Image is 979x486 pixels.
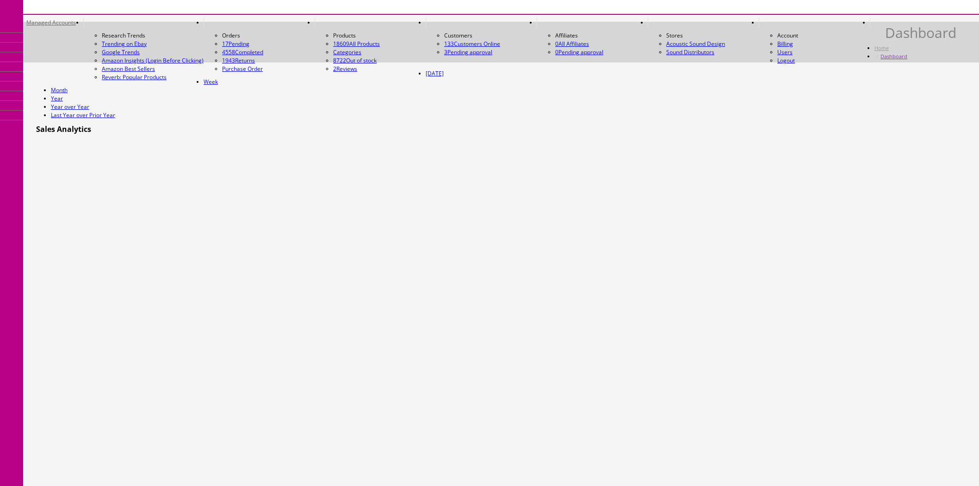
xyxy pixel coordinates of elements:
[333,31,426,40] li: Products
[51,126,115,134] a: Last Year over Prior Year
[102,31,204,40] li: Research Trends
[444,40,500,48] a: 133Customers Online
[102,40,204,48] a: Trending on Ebay
[777,40,793,48] a: Billing
[555,40,589,48] a: 0All Affiliates
[222,31,315,40] li: Orders
[222,56,255,64] a: 1943Returns
[666,48,714,56] a: Sound Distributors
[333,65,336,73] span: 2
[444,31,537,40] li: Customers
[777,56,799,64] a: Logout
[333,56,346,64] span: 8722
[222,56,235,64] span: 1943
[222,48,263,56] a: 4558Completed
[51,101,68,109] a: Month
[555,48,558,56] span: 0
[51,93,65,100] a: Week
[333,40,349,48] span: 18609
[333,65,357,73] a: 2Reviews
[555,48,603,56] a: 0Pending approval
[102,48,204,56] a: Google Trends
[870,17,889,28] a: HELP
[555,31,648,40] li: Affiliates
[51,109,63,117] a: Year
[881,53,908,60] a: Dashboard
[666,40,725,48] a: Acoustic Sound Design
[555,40,558,48] span: 0
[777,48,793,56] a: Users
[51,84,69,92] a: [DATE]
[874,44,889,51] a: Home
[777,56,795,64] span: Logout
[444,48,447,56] span: 3
[102,65,204,73] a: Amazon Best Sellers
[222,65,263,73] a: Purchase Order
[222,48,235,56] span: 4558
[444,48,492,56] a: 3Pending approval
[333,40,380,48] a: 18609All Products
[333,56,377,64] a: 8722Out of stock
[889,29,960,37] h1: Dashboard
[32,140,91,148] h3: Sales Analytics
[222,40,315,48] a: 17Pending
[102,56,204,65] a: Amazon Insights (Login Before Clicking)
[51,118,89,125] a: Year over Year
[222,40,229,48] span: 17
[333,48,361,56] a: Categories
[666,31,759,40] li: Stores
[444,40,454,48] span: 133
[777,31,870,40] li: Account
[19,17,83,28] a: Managed Accounts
